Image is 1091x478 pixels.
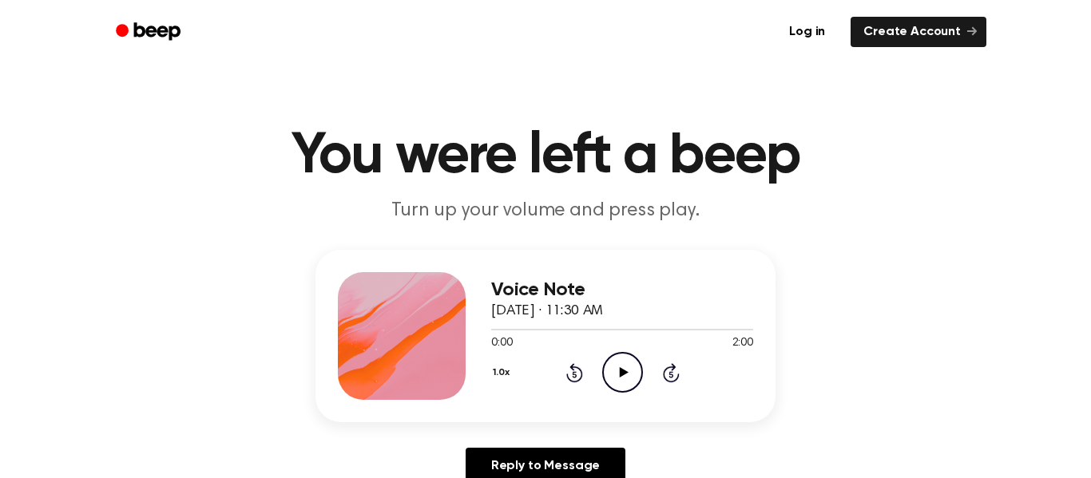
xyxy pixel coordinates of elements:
a: Beep [105,17,195,48]
p: Turn up your volume and press play. [239,198,852,224]
button: 1.0x [491,359,515,386]
span: 2:00 [732,335,753,352]
h3: Voice Note [491,279,753,301]
a: Create Account [851,17,986,47]
span: 0:00 [491,335,512,352]
span: [DATE] · 11:30 AM [491,304,603,318]
h1: You were left a beep [137,128,954,185]
a: Log in [773,14,841,50]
